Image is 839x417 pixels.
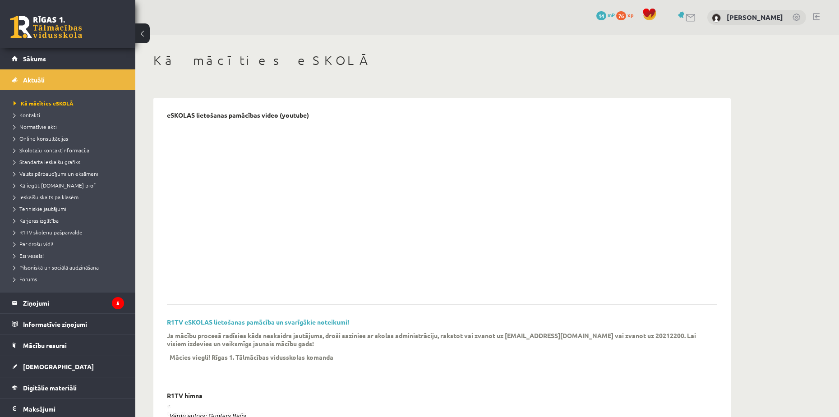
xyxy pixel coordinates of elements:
[14,193,126,201] a: Ieskaišu skaits pa klasēm
[14,135,68,142] span: Online konsultācijas
[23,76,45,84] span: Aktuāli
[23,341,67,349] span: Mācību resursi
[712,14,721,23] img: Tomass Niks Jansons
[14,123,57,130] span: Normatīvie akti
[14,229,83,236] span: R1TV skolēnu pašpārvalde
[14,275,126,283] a: Forums
[14,146,126,154] a: Skolotāju kontaktinformācija
[14,216,126,225] a: Karjeras izglītība
[14,147,89,154] span: Skolotāju kontaktinformācija
[14,111,40,119] span: Kontakti
[12,314,124,335] a: Informatīvie ziņojumi
[727,13,783,22] a: [PERSON_NAME]
[14,158,80,165] span: Standarta ieskaišu grafiks
[14,205,126,213] a: Tehniskie jautājumi
[14,252,44,259] span: Esi vesels!
[153,53,731,68] h1: Kā mācīties eSKOLĀ
[14,99,126,107] a: Kā mācīties eSKOLĀ
[167,111,309,119] p: eSKOLAS lietošanas pamācības video (youtube)
[14,240,53,247] span: Par drošu vidi!
[212,353,333,361] p: Rīgas 1. Tālmācības vidusskolas komanda
[14,158,126,166] a: Standarta ieskaišu grafiks
[14,228,126,236] a: R1TV skolēnu pašpārvalde
[12,293,124,313] a: Ziņojumi5
[12,69,124,90] a: Aktuāli
[14,111,126,119] a: Kontakti
[23,314,124,335] legend: Informatīvie ziņojumi
[14,181,126,189] a: Kā iegūt [DOMAIN_NAME] prof
[12,356,124,377] a: [DEMOGRAPHIC_DATA]
[14,170,126,178] a: Valsts pārbaudījumi un eksāmeni
[14,170,98,177] span: Valsts pārbaudījumi un eksāmeni
[167,318,349,326] a: R1TV eSKOLAS lietošanas pamācība un svarīgākie noteikumi!
[14,275,37,283] span: Forums
[167,331,704,348] p: Ja mācību procesā radīsies kāds neskaidrs jautājums, droši sazinies ar skolas administrāciju, rak...
[12,335,124,356] a: Mācību resursi
[14,123,126,131] a: Normatīvie akti
[14,182,96,189] span: Kā iegūt [DOMAIN_NAME] prof
[14,100,74,107] span: Kā mācīties eSKOLĀ
[616,11,626,20] span: 76
[12,48,124,69] a: Sākums
[608,11,615,18] span: mP
[23,362,94,371] span: [DEMOGRAPHIC_DATA]
[14,193,78,201] span: Ieskaišu skaits pa klasēm
[12,377,124,398] a: Digitālie materiāli
[596,11,615,18] a: 14 mP
[23,55,46,63] span: Sākums
[596,11,606,20] span: 14
[10,16,82,38] a: Rīgas 1. Tālmācības vidusskola
[14,205,66,212] span: Tehniskie jautājumi
[14,240,126,248] a: Par drošu vidi!
[627,11,633,18] span: xp
[23,384,77,392] span: Digitālie materiāli
[14,134,126,142] a: Online konsultācijas
[170,353,210,361] p: Mācies viegli!
[112,297,124,309] i: 5
[14,217,59,224] span: Karjeras izglītība
[14,263,126,271] a: Pilsoniskā un sociālā audzināšana
[23,293,124,313] legend: Ziņojumi
[167,392,203,399] p: R1TV himna
[14,264,99,271] span: Pilsoniskā un sociālā audzināšana
[616,11,638,18] a: 76 xp
[14,252,126,260] a: Esi vesels!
